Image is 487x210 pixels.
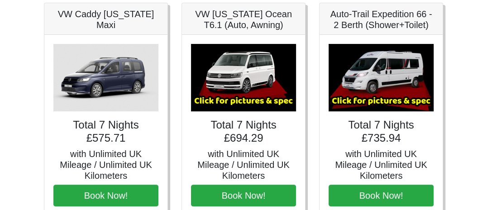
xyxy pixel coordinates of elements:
[329,185,434,206] button: Book Now!
[53,148,158,181] h5: with Unlimited UK Mileage / Unlimited UK Kilometers
[191,9,296,30] h5: VW [US_STATE] Ocean T6.1 (Auto, Awning)
[329,119,434,145] h4: Total 7 Nights £735.94
[53,185,158,206] button: Book Now!
[329,148,434,181] h5: with Unlimited UK Mileage / Unlimited UK Kilometers
[53,9,158,30] h5: VW Caddy [US_STATE] Maxi
[53,44,158,111] img: VW Caddy California Maxi
[53,119,158,145] h4: Total 7 Nights £575.71
[191,44,296,111] img: VW California Ocean T6.1 (Auto, Awning)
[329,44,434,111] img: Auto-Trail Expedition 66 - 2 Berth (Shower+Toilet)
[191,148,296,181] h5: with Unlimited UK Mileage / Unlimited UK Kilometers
[329,9,434,30] h5: Auto-Trail Expedition 66 - 2 Berth (Shower+Toilet)
[191,185,296,206] button: Book Now!
[191,119,296,145] h4: Total 7 Nights £694.29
